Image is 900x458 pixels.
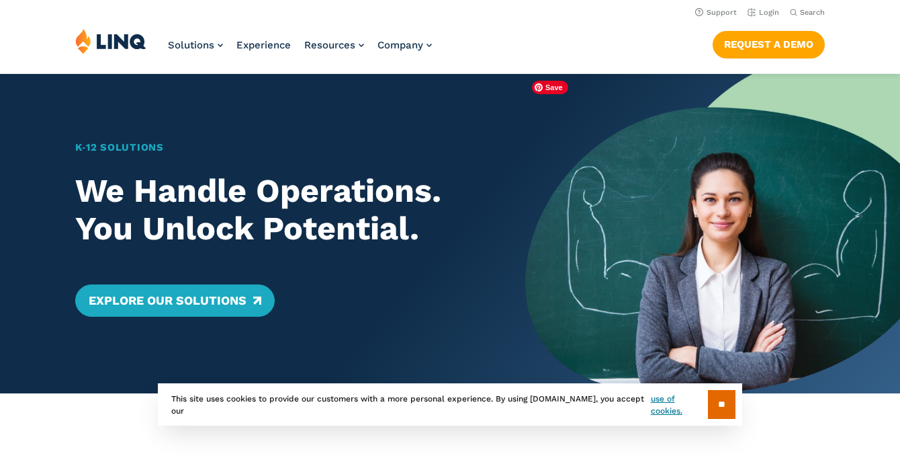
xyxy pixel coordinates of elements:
[713,31,825,58] a: Request a Demo
[75,28,146,54] img: LINQ | K‑12 Software
[158,383,742,426] div: This site uses cookies to provide our customers with a more personal experience. By using [DOMAIN...
[525,74,900,393] img: Home Banner
[75,284,275,317] a: Explore Our Solutions
[532,81,568,94] span: Save
[748,8,779,17] a: Login
[800,8,825,17] span: Search
[75,140,488,155] h1: K‑12 Solutions
[304,39,355,51] span: Resources
[168,39,223,51] a: Solutions
[695,8,737,17] a: Support
[236,39,291,51] a: Experience
[168,39,214,51] span: Solutions
[168,28,432,73] nav: Primary Navigation
[377,39,432,51] a: Company
[790,7,825,17] button: Open Search Bar
[75,172,488,247] h2: We Handle Operations. You Unlock Potential.
[651,393,708,417] a: use of cookies.
[713,28,825,58] nav: Button Navigation
[377,39,423,51] span: Company
[304,39,364,51] a: Resources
